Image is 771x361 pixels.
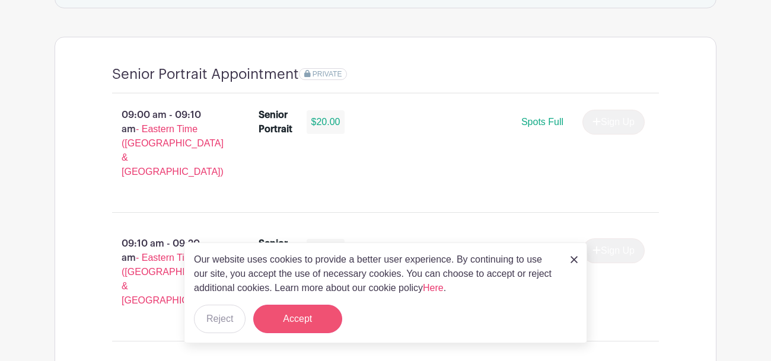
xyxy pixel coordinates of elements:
h4: Senior Portrait Appointment [112,66,299,83]
span: PRIVATE [313,70,342,78]
span: Spots Full [521,117,563,127]
button: Accept [253,305,342,333]
div: Senior Portrait [259,237,292,265]
div: Senior Portrait [259,108,292,136]
span: - Eastern Time ([GEOGRAPHIC_DATA] & [GEOGRAPHIC_DATA]) [122,124,224,177]
div: $20.00 [307,239,345,263]
div: $20.00 [307,110,345,134]
p: 09:10 am - 09:20 am [93,232,240,312]
img: close_button-5f87c8562297e5c2d7936805f587ecaba9071eb48480494691a3f1689db116b3.svg [571,256,578,263]
a: Here [423,283,444,293]
p: Our website uses cookies to provide a better user experience. By continuing to use our site, you ... [194,253,558,295]
p: 09:00 am - 09:10 am [93,103,240,184]
span: - Eastern Time ([GEOGRAPHIC_DATA] & [GEOGRAPHIC_DATA]) [122,253,224,305]
button: Reject [194,305,246,333]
